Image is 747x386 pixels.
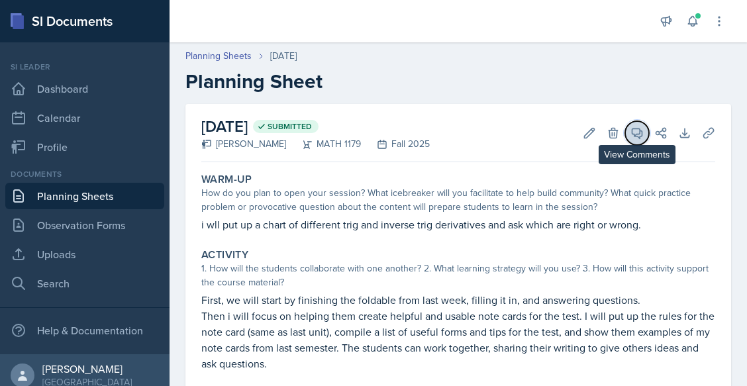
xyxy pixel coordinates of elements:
[5,317,164,344] div: Help & Documentation
[5,183,164,209] a: Planning Sheets
[5,270,164,297] a: Search
[5,61,164,73] div: Si leader
[201,115,430,138] h2: [DATE]
[185,70,731,93] h2: Planning Sheet
[201,248,248,262] label: Activity
[5,168,164,180] div: Documents
[5,105,164,131] a: Calendar
[201,262,715,289] div: 1. How will the students collaborate with one another? 2. What learning strategy will you use? 3....
[5,75,164,102] a: Dashboard
[42,362,132,375] div: [PERSON_NAME]
[201,137,286,151] div: [PERSON_NAME]
[201,173,252,186] label: Warm-Up
[286,137,361,151] div: MATH 1179
[270,49,297,63] div: [DATE]
[5,212,164,238] a: Observation Forms
[625,121,649,145] button: View Comments
[185,49,252,63] a: Planning Sheets
[201,186,715,214] div: How do you plan to open your session? What icebreaker will you facilitate to help build community...
[201,292,715,308] p: First, we will start by finishing the foldable from last week, filling it in, and answering quest...
[201,308,715,371] p: Then i will focus on helping them create helpful and usable note cards for the test. I will put u...
[5,134,164,160] a: Profile
[201,217,715,232] p: i wll put up a chart of different trig and inverse trig derivatives and ask which are right or wr...
[361,137,430,151] div: Fall 2025
[5,241,164,267] a: Uploads
[268,121,312,132] span: Submitted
